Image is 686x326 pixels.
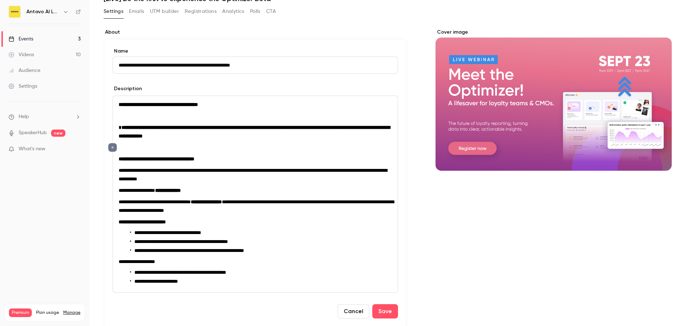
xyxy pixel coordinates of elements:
button: Registrations [185,6,217,17]
span: What's new [19,145,45,153]
li: help-dropdown-opener [9,113,81,121]
label: Description [113,85,142,92]
label: Cover image [436,29,672,36]
label: About [104,29,407,36]
div: Events [9,35,33,43]
button: Analytics [222,6,244,17]
button: Emails [129,6,144,17]
div: Audience [9,67,40,74]
label: Name [113,48,398,55]
button: UTM builder [150,6,179,17]
button: Polls [250,6,260,17]
div: Videos [9,51,34,58]
section: Cover image [436,29,672,171]
a: SpeakerHub [19,129,47,137]
div: Settings [9,83,37,90]
span: Help [19,113,29,121]
span: new [51,130,65,137]
button: Cancel [338,304,369,318]
span: Plan usage [36,310,59,316]
button: Settings [104,6,123,17]
img: Antavo AI Loyalty Cloud [9,6,20,18]
h6: Antavo AI Loyalty Cloud [26,8,60,15]
span: Premium [9,308,32,317]
section: description [113,96,398,293]
a: Manage [63,310,80,316]
div: editor [113,96,398,292]
button: Save [372,304,398,318]
button: CTA [266,6,276,17]
iframe: Noticeable Trigger [72,146,81,152]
